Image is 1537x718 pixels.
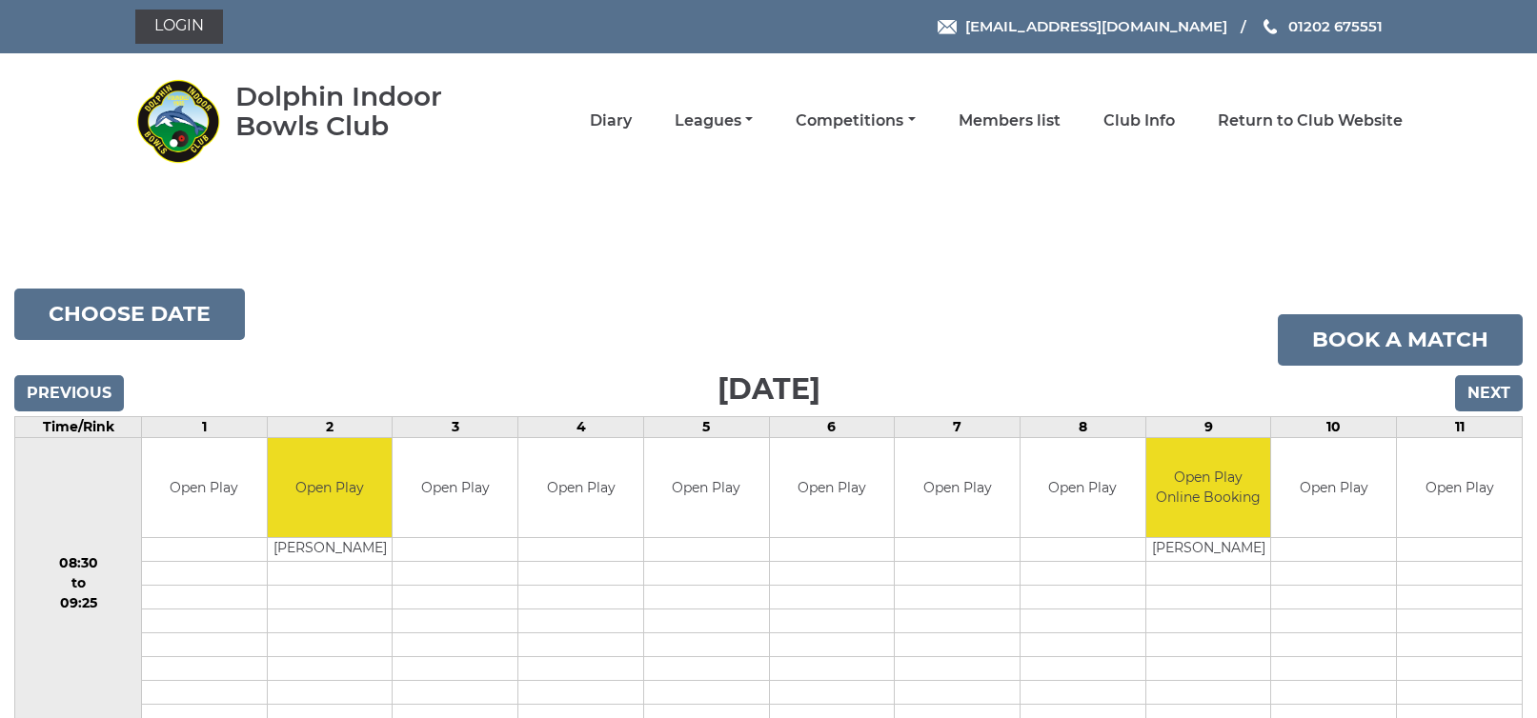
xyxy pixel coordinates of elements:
[14,289,245,340] button: Choose date
[1103,110,1175,131] a: Club Info
[135,10,223,44] a: Login
[393,416,518,437] td: 3
[959,110,1061,131] a: Members list
[1145,416,1271,437] td: 9
[769,416,895,437] td: 6
[895,438,1020,538] td: Open Play
[1261,15,1383,37] a: Phone us 01202 675551
[15,416,142,437] td: Time/Rink
[938,20,957,34] img: Email
[590,110,632,131] a: Diary
[1146,538,1271,562] td: [PERSON_NAME]
[268,538,393,562] td: [PERSON_NAME]
[1021,416,1146,437] td: 8
[1397,416,1523,437] td: 11
[965,17,1227,35] span: [EMAIL_ADDRESS][DOMAIN_NAME]
[518,438,643,538] td: Open Play
[1278,314,1523,366] a: Book a match
[1021,438,1145,538] td: Open Play
[14,375,124,411] input: Previous
[1397,438,1522,538] td: Open Play
[1455,375,1523,411] input: Next
[895,416,1021,437] td: 7
[393,438,517,538] td: Open Play
[644,438,769,538] td: Open Play
[235,82,497,141] div: Dolphin Indoor Bowls Club
[1271,416,1397,437] td: 10
[268,438,393,538] td: Open Play
[142,438,267,538] td: Open Play
[135,78,221,164] img: Dolphin Indoor Bowls Club
[518,416,644,437] td: 4
[796,110,915,131] a: Competitions
[1264,19,1277,34] img: Phone us
[643,416,769,437] td: 5
[1146,438,1271,538] td: Open Play Online Booking
[938,15,1227,37] a: Email [EMAIL_ADDRESS][DOMAIN_NAME]
[142,416,268,437] td: 1
[1218,110,1403,131] a: Return to Club Website
[675,110,753,131] a: Leagues
[1271,438,1396,538] td: Open Play
[267,416,393,437] td: 2
[1288,17,1383,35] span: 01202 675551
[770,438,895,538] td: Open Play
